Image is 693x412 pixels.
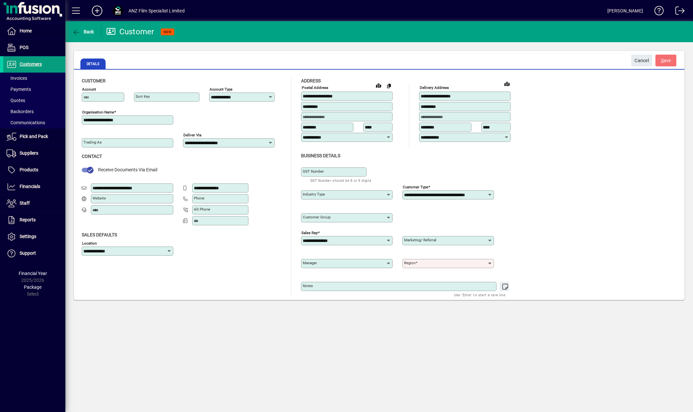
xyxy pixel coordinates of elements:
[108,5,128,17] button: Profile
[82,232,117,237] span: Sales defaults
[98,167,157,172] span: Receive Documents Via Email
[72,29,94,34] span: Back
[3,106,65,117] a: Backorders
[128,6,185,16] div: ANZ Film Specialist Limited
[20,28,32,33] span: Home
[650,1,664,23] a: Knowledge Base
[163,30,172,34] span: NEW
[3,195,65,212] a: Staff
[303,261,317,265] mat-label: Manager
[3,129,65,145] a: Pick and Pack
[310,177,372,184] mat-hint: GST Number should be 8 or 9 digits
[3,245,65,262] a: Support
[301,230,318,235] mat-label: Sales rep
[303,215,330,219] mat-label: Customer group
[20,134,48,139] span: Pick and Pack
[87,5,108,17] button: Add
[83,140,102,145] mat-label: Trading as
[3,23,65,39] a: Home
[373,80,384,91] a: View on map
[3,145,65,162] a: Suppliers
[20,217,36,222] span: Reports
[20,184,40,189] span: Financials
[20,250,36,256] span: Support
[71,26,96,38] button: Back
[301,78,321,83] span: Address
[3,179,65,195] a: Financials
[93,196,106,200] mat-label: Website
[3,212,65,228] a: Reports
[3,40,65,56] a: POS
[301,153,340,158] span: Business details
[194,207,210,212] mat-label: Alt Phone
[20,150,38,156] span: Suppliers
[403,184,428,189] mat-label: Customer type
[210,87,232,92] mat-label: Account Type
[7,76,27,81] span: Invoices
[20,61,42,67] span: Customers
[136,94,150,99] mat-label: Sort key
[607,6,643,16] div: [PERSON_NAME]
[183,133,201,137] mat-label: Deliver via
[7,87,31,92] span: Payments
[3,84,65,95] a: Payments
[65,26,101,38] app-page-header-button: Back
[82,110,114,114] mat-label: Organisation name
[20,45,28,50] span: POS
[3,95,65,106] a: Quotes
[661,55,671,66] span: ave
[631,55,652,66] button: Cancel
[655,55,676,66] button: Save
[82,87,96,92] mat-label: Account
[194,196,204,200] mat-label: Phone
[661,58,664,63] span: S
[384,80,394,91] button: Copy to Delivery address
[82,241,97,245] mat-label: Location
[7,120,45,125] span: Communications
[24,284,42,290] span: Package
[7,98,25,103] span: Quotes
[502,78,512,89] a: View on map
[106,26,154,37] div: Customer
[80,59,106,69] span: Details
[303,169,324,174] mat-label: GST Number
[454,291,505,299] mat-hint: Use 'Enter' to start a new line
[3,73,65,84] a: Invoices
[20,167,38,172] span: Products
[404,261,415,265] mat-label: Region
[82,154,102,159] span: Contact
[303,283,313,288] mat-label: Notes
[19,271,47,276] span: Financial Year
[3,229,65,245] a: Settings
[3,162,65,178] a: Products
[670,1,685,23] a: Logout
[20,200,30,206] span: Staff
[404,238,436,242] mat-label: Marketing/ Referral
[3,117,65,128] a: Communications
[7,109,34,114] span: Backorders
[634,55,649,66] span: Cancel
[303,192,325,197] mat-label: Industry type
[20,234,36,239] span: Settings
[82,78,106,83] span: Customer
